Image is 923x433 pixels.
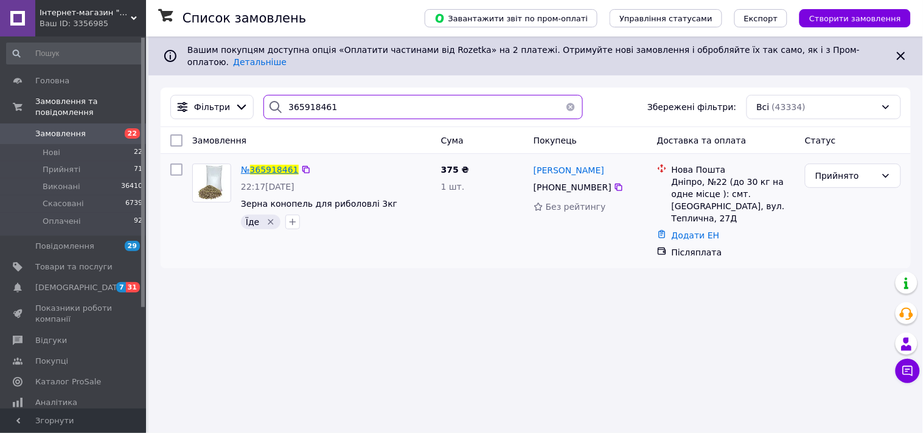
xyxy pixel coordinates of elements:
[183,11,306,26] h1: Список замовлень
[35,75,69,86] span: Головна
[266,217,276,227] svg: Видалити мітку
[35,335,67,346] span: Відгуки
[534,164,604,176] a: [PERSON_NAME]
[799,9,911,27] button: Створити замовлення
[815,169,876,182] div: Прийнято
[441,136,464,145] span: Cума
[241,165,299,175] a: №365918461
[672,230,720,240] a: Додати ЕН
[43,198,84,209] span: Скасовані
[246,217,259,227] span: Їде
[125,241,140,251] span: 29
[35,303,113,325] span: Показники роботи компанії
[116,282,126,293] span: 7
[198,164,226,202] img: Фото товару
[672,176,795,224] div: Дніпро, №22 (до 30 кг на одне місце ): смт. [GEOGRAPHIC_DATA], вул. Теплична, 27Д
[441,182,465,192] span: 1 шт.
[187,45,860,67] span: Вашим покупцям доступна опція «Оплатити частинами від Rozetka» на 2 платежі. Отримуйте нові замов...
[134,147,142,158] span: 22
[43,181,80,192] span: Виконані
[35,282,125,293] span: [DEMOGRAPHIC_DATA]
[241,182,294,192] span: 22:17[DATE]
[657,136,747,145] span: Доставка та оплата
[441,165,469,175] span: 375 ₴
[233,57,287,67] a: Детальніше
[610,9,722,27] button: Управління статусами
[425,9,597,27] button: Завантажити звіт по пром-оплаті
[744,14,778,23] span: Експорт
[43,164,80,175] span: Прийняті
[559,95,583,119] button: Очистить
[35,356,68,367] span: Покупці
[126,282,140,293] span: 31
[772,102,806,112] span: (43334)
[534,165,604,175] span: [PERSON_NAME]
[546,202,606,212] span: Без рейтингу
[35,262,113,272] span: Товари та послуги
[192,136,246,145] span: Замовлення
[6,43,144,64] input: Пошук
[531,179,614,196] div: [PHONE_NUMBER]
[734,9,788,27] button: Експорт
[40,7,131,18] span: Інтернет-магазин "Carp-Shop"
[647,101,736,113] span: Збережені фільтри:
[134,164,142,175] span: 71
[263,95,583,119] input: Пошук за номером замовлення, ПІБ покупця, номером телефону, Email, номером накладної
[896,359,920,383] button: Чат з покупцем
[434,13,588,24] span: Завантажити звіт по пром-оплаті
[43,216,81,227] span: Оплачені
[125,128,140,139] span: 22
[43,147,60,158] span: Нові
[250,165,299,175] span: 365918461
[805,136,836,145] span: Статус
[35,241,94,252] span: Повідомлення
[35,397,77,408] span: Аналітика
[40,18,146,29] div: Ваш ID: 3356985
[534,136,577,145] span: Покупець
[241,165,250,175] span: №
[672,246,795,258] div: Післяплата
[619,14,712,23] span: Управління статусами
[134,216,142,227] span: 92
[35,376,101,387] span: Каталог ProSale
[194,101,230,113] span: Фільтри
[125,198,142,209] span: 6739
[121,181,142,192] span: 36410
[672,164,795,176] div: Нова Пошта
[35,96,146,118] span: Замовлення та повідомлення
[35,128,86,139] span: Замовлення
[241,199,397,209] a: Зерна конопель для риболовлі 3кг
[809,14,901,23] span: Створити замовлення
[787,13,911,23] a: Створити замовлення
[757,101,770,113] span: Всі
[192,164,231,203] a: Фото товару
